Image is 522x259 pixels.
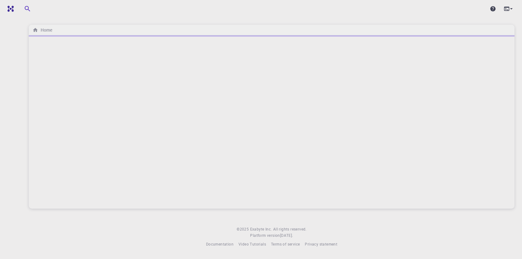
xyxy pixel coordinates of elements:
[305,241,337,247] a: Privacy statement
[280,233,293,238] span: [DATE] .
[280,232,293,239] a: [DATE].
[238,241,266,247] a: Video Tutorials
[271,241,300,247] a: Terms of service
[31,27,53,33] nav: breadcrumb
[206,241,233,246] span: Documentation
[273,226,307,232] span: All rights reserved.
[250,232,280,239] span: Platform version
[238,241,266,246] span: Video Tutorials
[206,241,233,247] a: Documentation
[38,27,52,33] h6: Home
[250,226,272,232] a: Exabyte Inc.
[250,226,272,231] span: Exabyte Inc.
[5,6,14,12] img: logo
[271,241,300,246] span: Terms of service
[237,226,250,232] span: © 2025
[305,241,337,246] span: Privacy statement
